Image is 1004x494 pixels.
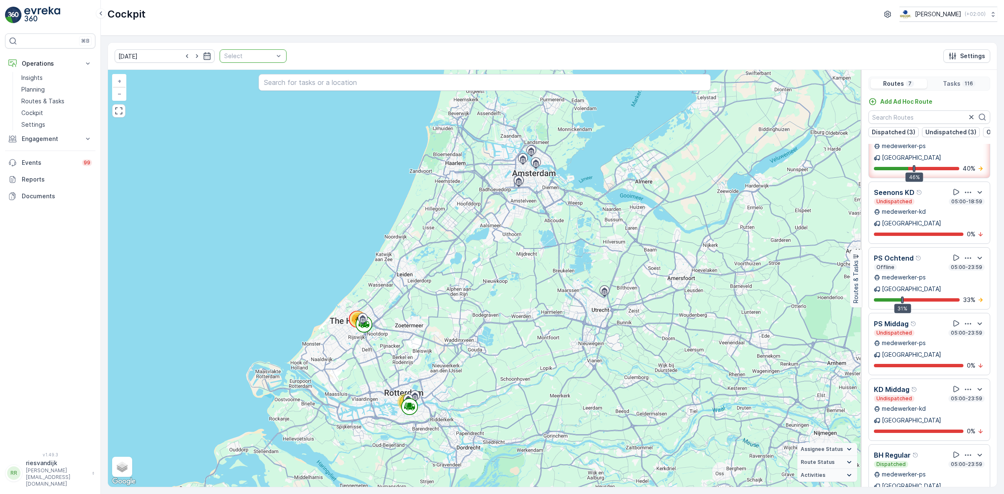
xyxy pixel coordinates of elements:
[882,482,941,490] p: [GEOGRAPHIC_DATA]
[110,476,138,487] img: Google
[24,7,60,23] img: logo_light-DOdMpM7g.png
[882,154,941,162] p: [GEOGRAPHIC_DATA]
[915,10,961,18] p: [PERSON_NAME]
[259,74,711,91] input: Search for tasks or a location
[899,7,997,22] button: [PERSON_NAME](+02:00)
[876,264,895,271] p: Offline
[21,120,45,129] p: Settings
[916,189,923,196] div: Help Tooltip Icon
[965,11,986,18] p: ( +02:00 )
[967,230,976,238] p: 0 %
[910,320,917,327] div: Help Tooltip Icon
[876,198,913,205] p: Undispatched
[81,38,90,44] p: ⌘B
[874,384,909,394] p: KD Middag
[22,175,92,184] p: Reports
[906,173,923,182] div: 46%
[925,128,976,136] p: Undispatched (3)
[868,97,932,106] a: Add Ad Hoc Route
[950,198,983,205] p: 05:00-18:59
[882,285,941,293] p: [GEOGRAPHIC_DATA]
[963,296,976,304] p: 33 %
[397,394,414,410] div: 75
[880,97,932,106] p: Add Ad Hoc Route
[922,127,980,137] button: Undispatched (3)
[874,187,914,197] p: Seenons KD
[907,80,912,87] p: 7
[852,260,860,303] p: Routes & Tasks
[882,207,926,216] p: medewerker-kd
[5,131,95,147] button: Engagement
[118,77,121,84] span: +
[18,119,95,131] a: Settings
[797,469,857,482] summary: Activities
[26,467,88,487] p: [PERSON_NAME][EMAIL_ADDRESS][DOMAIN_NAME]
[882,470,926,479] p: medewerker-ps
[350,311,366,328] div: 41
[874,319,909,329] p: PS Middag
[882,404,926,413] p: medewerker-kd
[960,52,985,60] p: Settings
[113,87,125,100] a: Zoom Out
[883,79,904,88] p: Routes
[943,49,990,63] button: Settings
[797,443,857,456] summary: Assignee Status
[224,52,274,60] p: Select
[882,273,926,282] p: medewerker-ps
[950,461,983,468] p: 05:00-23:59
[21,97,64,105] p: Routes & Tasks
[950,264,983,271] p: 05:00-23:59
[911,386,918,393] div: Help Tooltip Icon
[882,142,926,150] p: medewerker-ps
[899,10,912,19] img: basis-logo_rgb2x.png
[801,459,835,466] span: Route Status
[21,85,45,94] p: Planning
[915,255,922,261] div: Help Tooltip Icon
[22,192,92,200] p: Documents
[964,80,974,87] p: 116
[874,253,914,263] p: PS Ochtend
[868,110,990,124] input: Search Routes
[872,128,915,136] p: Dispatched (3)
[874,450,911,460] p: BH Regular
[963,164,976,173] p: 40 %
[108,8,146,21] p: Cockpit
[5,55,95,72] button: Operations
[882,351,941,359] p: [GEOGRAPHIC_DATA]
[7,466,20,480] div: RR
[797,456,857,469] summary: Route Status
[882,219,941,228] p: [GEOGRAPHIC_DATA]
[113,75,125,87] a: Zoom In
[18,84,95,95] a: Planning
[21,74,43,82] p: Insights
[801,472,825,479] span: Activities
[950,395,983,402] p: 05:00-23:59
[110,476,138,487] a: Open this area in Google Maps (opens a new window)
[26,459,88,467] p: riesvandijk
[967,427,976,435] p: 0 %
[894,304,911,313] div: 31%
[882,416,941,425] p: [GEOGRAPHIC_DATA]
[113,458,131,476] a: Layers
[5,188,95,205] a: Documents
[5,7,22,23] img: logo
[882,339,926,347] p: medewerker-ps
[21,109,43,117] p: Cockpit
[84,159,90,166] p: 99
[943,79,960,88] p: Tasks
[5,459,95,487] button: RRriesvandijk[PERSON_NAME][EMAIL_ADDRESS][DOMAIN_NAME]
[18,72,95,84] a: Insights
[18,95,95,107] a: Routes & Tasks
[5,452,95,457] span: v 1.49.3
[876,330,913,336] p: Undispatched
[801,446,843,453] span: Assignee Status
[5,171,95,188] a: Reports
[22,159,77,167] p: Events
[5,154,95,171] a: Events99
[18,107,95,119] a: Cockpit
[22,135,79,143] p: Engagement
[868,127,919,137] button: Dispatched (3)
[876,395,913,402] p: Undispatched
[118,90,122,97] span: −
[22,59,79,68] p: Operations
